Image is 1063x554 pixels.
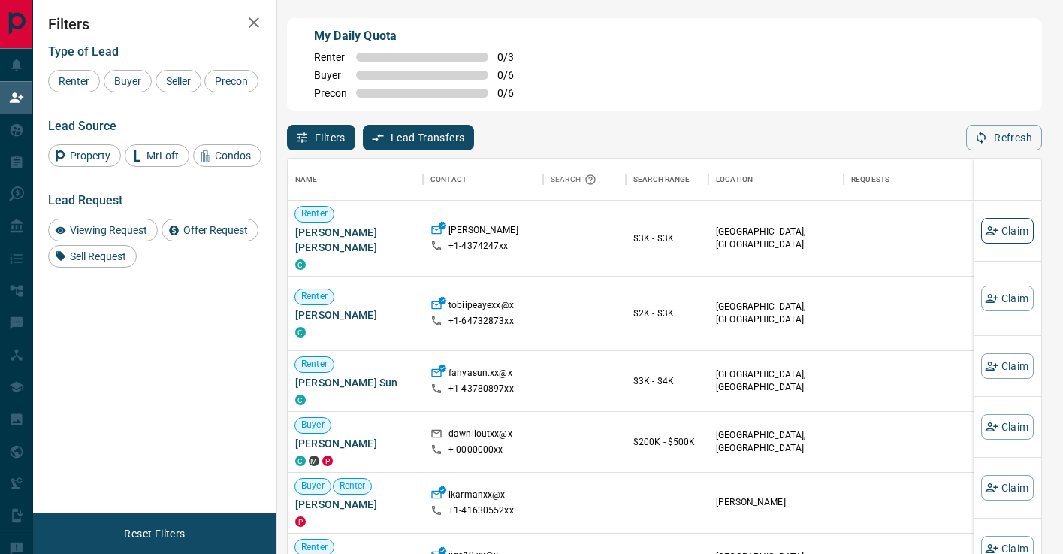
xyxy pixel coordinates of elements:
span: Property [65,150,116,162]
div: Property [48,144,121,167]
span: 0 / 3 [497,51,530,63]
span: MrLoft [141,150,184,162]
span: Buyer [295,480,331,492]
p: +1- 4374247xx [448,240,509,253]
button: Claim [981,286,1034,311]
div: Location [716,159,753,201]
div: Requests [851,159,889,201]
span: Sell Request [65,250,131,262]
p: +1- 64732873xx [448,315,514,328]
span: Renter [334,480,372,492]
p: $200K - $500K [633,435,701,449]
span: Lead Request [48,193,122,207]
p: My Daily Quota [314,27,530,45]
div: property.ca [322,456,333,466]
p: [GEOGRAPHIC_DATA], [GEOGRAPHIC_DATA] [716,226,836,251]
div: Location [708,159,844,201]
span: Renter [295,358,334,371]
button: Reset Filters [114,521,195,546]
span: Buyer [109,75,146,87]
div: Sell Request [48,245,137,268]
span: Precon [210,75,253,87]
div: Condos [193,144,261,167]
span: Offer Request [178,224,253,236]
p: $3K - $4K [633,374,701,388]
span: Renter [295,541,334,554]
span: Precon [314,87,347,99]
div: Seller [156,70,201,92]
p: fanyasun.xx@x [448,367,512,383]
button: Claim [981,414,1034,440]
span: [PERSON_NAME] Sun [295,375,415,390]
span: Buyer [295,419,331,431]
div: MrLoft [125,144,189,167]
div: Name [288,159,423,201]
button: Lead Transfers [363,125,475,150]
span: [PERSON_NAME] [295,307,415,322]
p: dawnlioutxx@x [448,428,512,444]
span: Condos [210,150,256,162]
div: Viewing Request [48,219,158,241]
button: Refresh [966,125,1042,150]
p: +1- 41630552xx [448,504,514,517]
div: Search [551,159,600,201]
span: [PERSON_NAME] [295,497,415,512]
span: Renter [295,290,334,303]
span: Viewing Request [65,224,153,236]
div: Renter [48,70,100,92]
p: [PERSON_NAME] [448,224,518,240]
div: Buyer [104,70,152,92]
span: Renter [295,207,334,220]
span: 0 / 6 [497,69,530,81]
span: Lead Source [48,119,116,133]
p: [PERSON_NAME] [716,496,836,509]
span: Seller [161,75,196,87]
p: [GEOGRAPHIC_DATA], [GEOGRAPHIC_DATA] [716,368,836,394]
p: tobiipeayexx@x [448,299,514,315]
button: Filters [287,125,355,150]
p: +- 0000000xx [448,444,503,456]
p: $2K - $3K [633,307,701,320]
span: [PERSON_NAME] [PERSON_NAME] [295,225,415,255]
span: Renter [53,75,95,87]
span: Type of Lead [48,44,119,59]
div: Name [295,159,318,201]
h2: Filters [48,15,261,33]
div: property.ca [295,516,306,527]
div: Precon [204,70,258,92]
div: Search Range [626,159,708,201]
span: Buyer [314,69,347,81]
p: $3K - $3K [633,232,701,245]
button: Claim [981,475,1034,501]
div: condos.ca [295,259,306,270]
span: Renter [314,51,347,63]
div: Search Range [633,159,690,201]
p: [GEOGRAPHIC_DATA], [GEOGRAPHIC_DATA] [716,301,836,326]
p: [GEOGRAPHIC_DATA], [GEOGRAPHIC_DATA] [716,429,836,455]
div: condos.ca [295,395,306,405]
div: condos.ca [295,456,306,466]
div: Offer Request [162,219,258,241]
span: [PERSON_NAME] [295,436,415,451]
p: ikarmanxx@x [448,489,505,504]
button: Claim [981,218,1034,244]
span: 0 / 6 [497,87,530,99]
div: condos.ca [295,327,306,338]
div: Requests [844,159,979,201]
div: mrloft.ca [309,456,319,466]
div: Contact [423,159,543,201]
div: Contact [430,159,467,201]
p: +1- 43780897xx [448,383,514,395]
button: Claim [981,353,1034,379]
